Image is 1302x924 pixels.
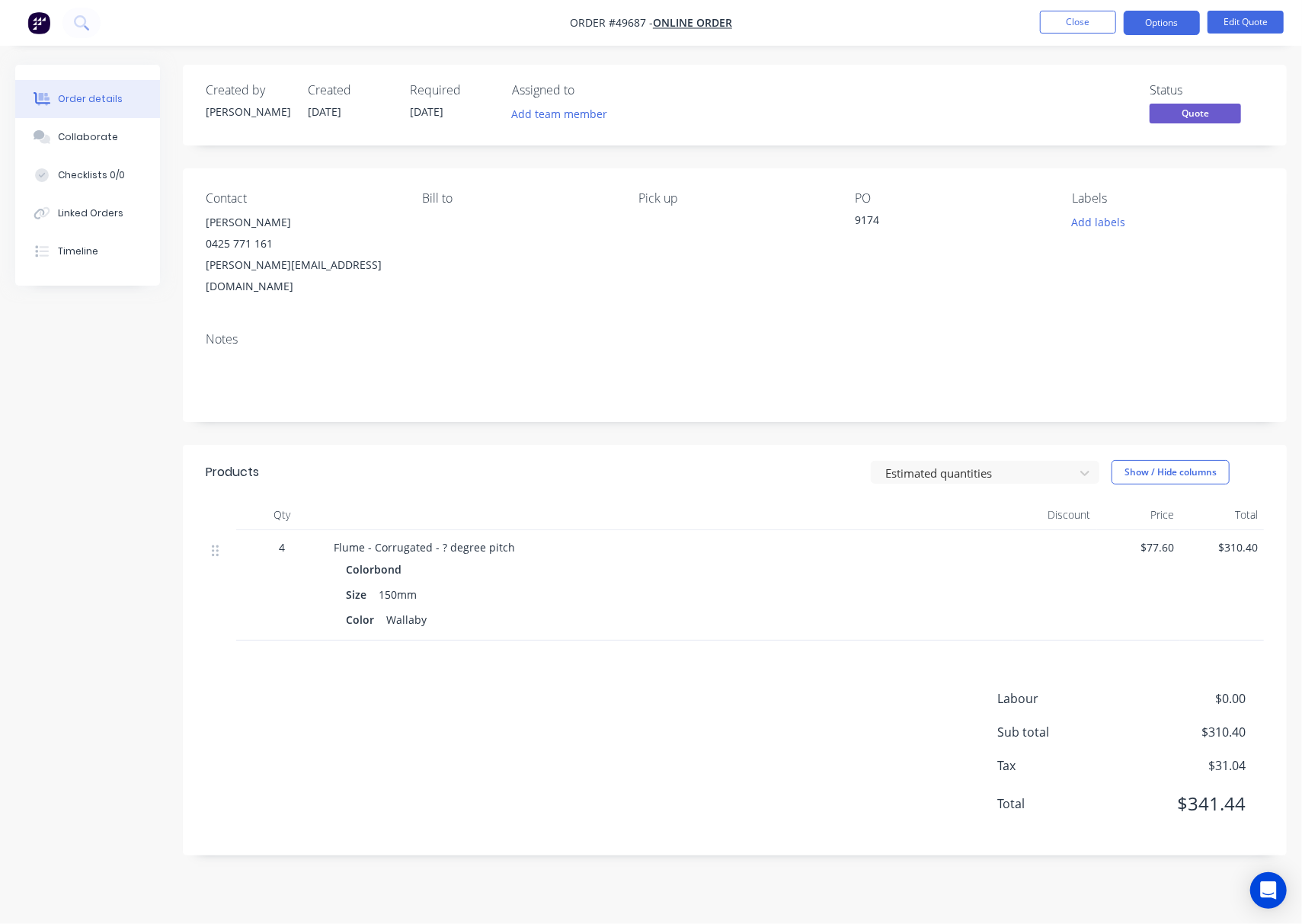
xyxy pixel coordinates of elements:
[997,756,1133,775] span: Tax
[206,463,259,481] div: Products
[997,795,1133,813] span: Total
[58,206,123,220] div: Linked Orders
[1180,500,1264,530] div: Total
[206,254,398,297] div: [PERSON_NAME][EMAIL_ADDRESS][DOMAIN_NAME]
[1103,539,1175,555] span: $77.60
[856,212,1046,233] div: 9174
[15,80,160,118] button: Order details
[1133,790,1246,817] span: $341.44
[1040,11,1116,34] button: Close
[15,194,160,232] button: Linked Orders
[15,156,160,194] button: Checklists 0/0
[206,332,1264,347] div: Notes
[27,11,50,34] img: Factory
[1072,191,1264,206] div: Labels
[1064,212,1134,232] button: Add labels
[308,104,341,119] span: [DATE]
[1112,460,1230,484] button: Show / Hide columns
[410,83,494,98] div: Required
[1133,689,1246,708] span: $0.00
[1186,539,1258,555] span: $310.40
[570,16,653,30] span: Order #49687 -
[334,540,515,555] span: Flume - Corrugated - ? degree pitch
[373,583,423,606] div: 150mm
[206,83,290,98] div: Created by
[206,212,398,233] div: [PERSON_NAME]
[512,83,664,98] div: Assigned to
[308,83,392,98] div: Created
[504,104,616,124] button: Add team member
[206,212,398,297] div: [PERSON_NAME]0425 771 161[PERSON_NAME][EMAIL_ADDRESS][DOMAIN_NAME]
[15,118,160,156] button: Collaborate
[206,191,398,206] div: Contact
[346,609,380,631] div: Color
[1013,500,1097,530] div: Discount
[638,191,830,206] div: Pick up
[1150,83,1264,98] div: Status
[997,723,1133,741] span: Sub total
[279,539,285,555] span: 4
[206,104,290,120] div: [PERSON_NAME]
[410,104,443,119] span: [DATE]
[1250,872,1287,909] div: Open Intercom Messenger
[1133,756,1246,775] span: $31.04
[1133,723,1246,741] span: $310.40
[346,558,408,580] div: Colorbond
[997,689,1133,708] span: Labour
[58,92,123,106] div: Order details
[512,104,616,124] button: Add team member
[1208,11,1284,34] button: Edit Quote
[380,609,433,631] div: Wallaby
[58,130,118,144] div: Collaborate
[653,16,732,30] a: Online Order
[15,232,160,270] button: Timeline
[1124,11,1200,35] button: Options
[206,233,398,254] div: 0425 771 161
[422,191,614,206] div: Bill to
[346,583,373,606] div: Size
[58,245,98,258] div: Timeline
[1150,104,1241,123] span: Quote
[236,500,328,530] div: Qty
[58,168,125,182] div: Checklists 0/0
[1097,500,1181,530] div: Price
[856,191,1048,206] div: PO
